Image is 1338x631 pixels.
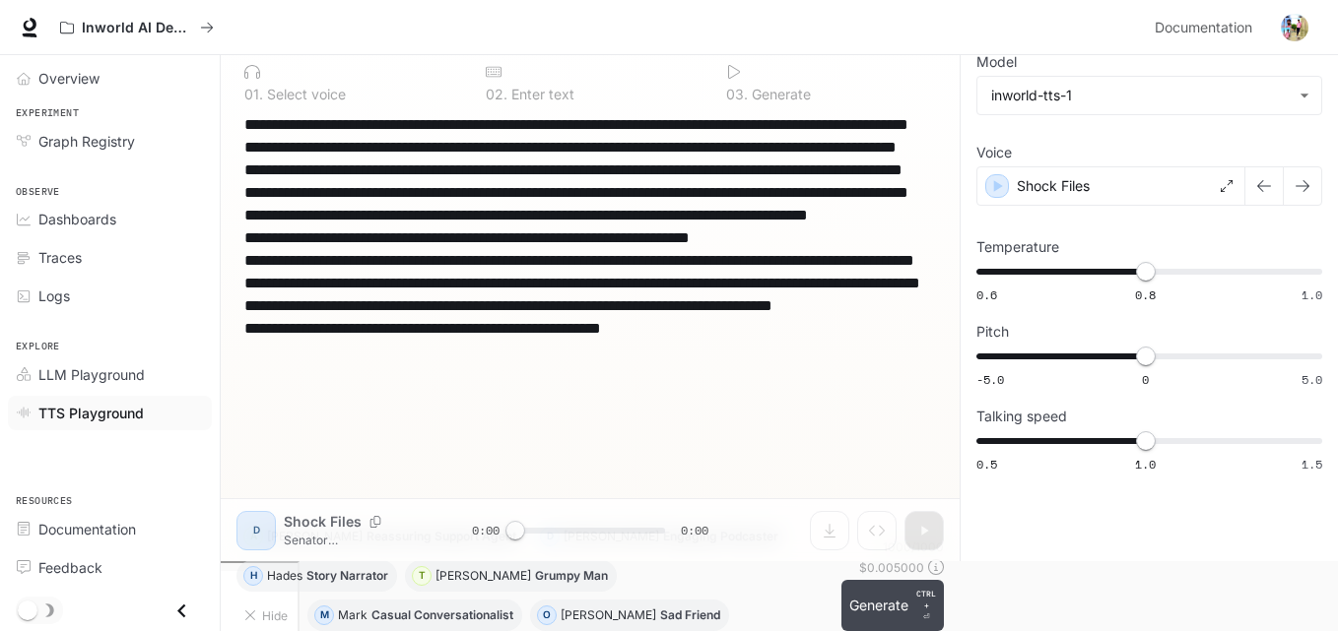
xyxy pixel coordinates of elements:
p: Inworld AI Demos [82,20,192,36]
p: ⏎ [916,588,936,623]
img: tab_domain_overview_orange.svg [53,114,69,130]
div: A [244,521,262,552]
p: Engaging Podcaster [663,531,778,542]
p: Hades [267,570,302,582]
div: H [244,560,262,592]
p: Story Narrator [306,570,388,582]
p: Grumpy Man [535,570,608,582]
p: 1000 / 1000 [883,538,944,555]
p: Generate [748,88,811,101]
div: Domain Overview [75,116,176,129]
span: 1.0 [1302,286,1322,303]
a: Graph Registry [8,124,212,158]
a: Dashboards [8,202,212,236]
button: A[PERSON_NAME]Reassuring Support Agent [236,521,525,552]
p: 0 3 . [726,88,748,101]
p: CTRL + [916,588,936,611]
span: 0 [1142,371,1149,388]
span: 0.5 [976,456,997,473]
p: [PERSON_NAME] [561,609,656,621]
a: Feedback [8,550,212,585]
span: Documentation [38,519,136,539]
a: LLM Playground [8,357,212,392]
p: [PERSON_NAME] [435,570,531,582]
button: Hide [236,599,300,631]
p: 0 1 . [244,88,263,101]
p: Pitch [976,325,1009,339]
p: Casual Conversationalist [371,609,513,621]
div: M [315,599,333,631]
span: TTS Playground [38,403,144,423]
span: Traces [38,247,82,268]
button: MMarkCasual Conversationalist [307,599,522,631]
span: Logs [38,285,70,306]
div: Domain: [URL] [51,51,140,67]
img: User avatar [1281,14,1308,41]
img: logo_orange.svg [32,32,47,47]
div: Keywords by Traffic [218,116,332,129]
a: TTS Playground [8,396,212,430]
div: T [413,560,431,592]
p: Talking speed [976,410,1067,423]
span: LLM Playground [38,364,145,385]
button: GenerateCTRL +⏎ [841,580,944,631]
div: inworld-tts-1 [991,86,1290,105]
div: O [538,599,556,631]
p: Temperature [976,240,1059,254]
button: T[PERSON_NAME]Grumpy Man [405,560,617,592]
div: inworld-tts-1 [977,77,1321,114]
p: $ 0.005000 [859,559,924,576]
a: Traces [8,240,212,275]
a: Logs [8,279,212,313]
img: website_grey.svg [32,51,47,67]
span: Dashboards [38,209,116,229]
span: 0.8 [1135,286,1156,303]
span: Feedback [38,557,102,578]
span: Documentation [1155,16,1252,40]
button: User avatar [1275,8,1314,47]
p: [PERSON_NAME] [564,531,659,542]
a: Overview [8,61,212,95]
button: HHadesStory Narrator [236,560,397,592]
span: -5.0 [976,371,1004,388]
p: Mark [338,609,368,621]
p: Reassuring Support Agent [367,531,516,542]
span: 5.0 [1302,371,1322,388]
span: 1.5 [1302,456,1322,473]
p: [PERSON_NAME] [267,531,363,542]
img: tab_keywords_by_traffic_grey.svg [196,114,212,130]
span: Overview [38,68,100,89]
button: D[PERSON_NAME]Engaging Podcaster [533,521,787,552]
p: Select voice [263,88,346,101]
button: All workspaces [51,8,223,47]
p: 0 2 . [486,88,507,101]
p: Shock Files [1017,176,1090,196]
p: Voice [976,146,1012,159]
span: 0.6 [976,286,997,303]
p: Enter text [507,88,574,101]
span: Graph Registry [38,131,135,152]
div: v 4.0.25 [55,32,97,47]
a: Documentation [8,512,212,546]
p: Sad Friend [660,609,720,621]
p: Model [976,55,1017,69]
a: Documentation [1147,8,1267,47]
button: O[PERSON_NAME]Sad Friend [530,599,729,631]
span: 1.0 [1135,456,1156,473]
div: D [541,521,559,552]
